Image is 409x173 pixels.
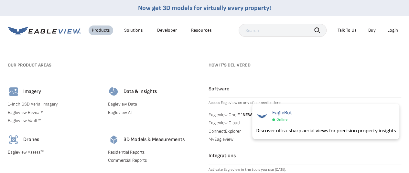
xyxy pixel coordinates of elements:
[124,88,157,95] h4: Data & Insights
[108,149,200,155] a: Residential Reports
[209,167,402,173] p: Activate Eagleview in the tools you use [DATE].
[276,117,287,122] span: Online
[209,153,402,173] a: Integrations Activate Eagleview in the tools you use [DATE].
[8,134,19,146] img: drones-icon.svg
[108,110,200,116] a: Eagleview AI
[108,134,120,146] img: 3d-models-icon.svg
[387,27,398,33] div: Login
[124,27,143,33] div: Solutions
[108,86,120,97] img: data-icon.svg
[8,86,19,97] img: imagery-icon.svg
[255,110,268,123] img: EagleBot
[23,137,39,143] h4: Drones
[209,128,402,134] a: ConnectExplorer
[92,27,110,33] div: Products
[138,4,271,12] a: Now get 3D models for virtually every property!
[209,153,402,159] h4: Integrations
[8,118,100,124] a: Eagleview Vault™
[8,60,201,70] h3: Our Product Areas
[8,149,100,155] a: Eagleview Assess™
[209,137,402,142] a: MyEagleview
[338,27,357,33] div: Talk To Us
[209,100,402,106] p: Access Eagleview on any of our applications.
[191,27,212,33] div: Resources
[239,24,327,37] input: Search
[255,127,396,134] div: Discover ultra-sharp aerial views for precision property insights
[209,86,402,92] h4: Software
[209,111,402,117] a: Eagleview One™ *NEW*
[8,110,100,116] a: Eagleview Reveal®
[240,112,253,117] span: NEW
[209,120,402,126] a: Eagleview Cloud
[368,27,376,33] a: Buy
[108,101,200,107] a: Eagleview Data
[23,88,41,95] h4: Imagery
[209,60,402,70] h3: How it's Delivered
[272,110,292,116] span: EagleBot
[124,137,185,143] h4: 3D Models & Measurements
[8,101,100,107] a: 1-Inch GSD Aerial Imagery
[108,158,200,163] a: Commercial Reports
[157,27,177,33] a: Developer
